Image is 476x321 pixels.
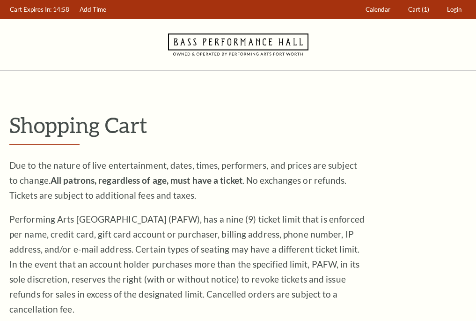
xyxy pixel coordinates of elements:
[408,6,420,13] span: Cart
[9,212,365,317] p: Performing Arts [GEOGRAPHIC_DATA] (PAFW), has a nine (9) ticket limit that is enforced per name, ...
[9,160,357,201] span: Due to the nature of live entertainment, dates, times, performers, and prices are subject to chan...
[51,175,242,186] strong: All patrons, regardless of age, must have a ticket
[366,6,390,13] span: Calendar
[422,6,429,13] span: (1)
[404,0,434,19] a: Cart (1)
[75,0,111,19] a: Add Time
[10,6,51,13] span: Cart Expires In:
[443,0,466,19] a: Login
[361,0,395,19] a: Calendar
[9,113,467,137] p: Shopping Cart
[53,6,69,13] span: 14:58
[447,6,461,13] span: Login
